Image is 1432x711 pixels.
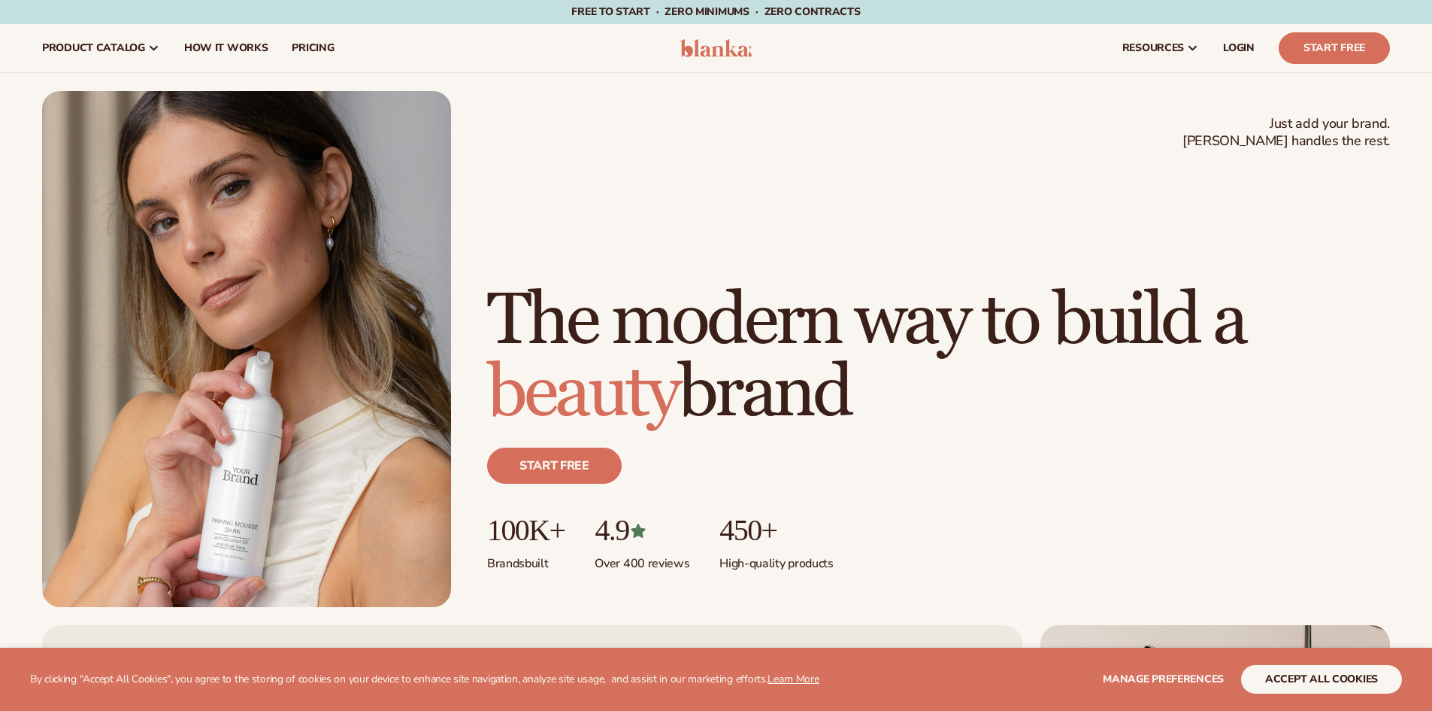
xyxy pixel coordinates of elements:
span: How It Works [184,42,268,54]
span: Free to start · ZERO minimums · ZERO contracts [571,5,860,19]
p: Brands built [487,547,565,572]
a: Start Free [1279,32,1390,64]
p: Over 400 reviews [595,547,689,572]
span: Manage preferences [1103,672,1224,686]
button: accept all cookies [1241,665,1402,694]
span: Just add your brand. [PERSON_NAME] handles the rest. [1182,115,1390,150]
span: beauty [487,349,678,437]
p: 100K+ [487,514,565,547]
span: product catalog [42,42,145,54]
button: Manage preferences [1103,665,1224,694]
p: High-quality products [719,547,833,572]
span: resources [1122,42,1184,54]
a: Start free [487,448,622,484]
p: By clicking "Accept All Cookies", you agree to the storing of cookies on your device to enhance s... [30,673,819,686]
p: 450+ [719,514,833,547]
img: logo [680,39,752,57]
span: LOGIN [1223,42,1255,54]
p: 4.9 [595,514,689,547]
h1: The modern way to build a brand [487,285,1390,430]
a: How It Works [172,24,280,72]
a: pricing [280,24,346,72]
a: Learn More [767,672,819,686]
a: product catalog [30,24,172,72]
a: LOGIN [1211,24,1267,72]
img: Female holding tanning mousse. [42,91,451,607]
span: pricing [292,42,334,54]
a: resources [1110,24,1211,72]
